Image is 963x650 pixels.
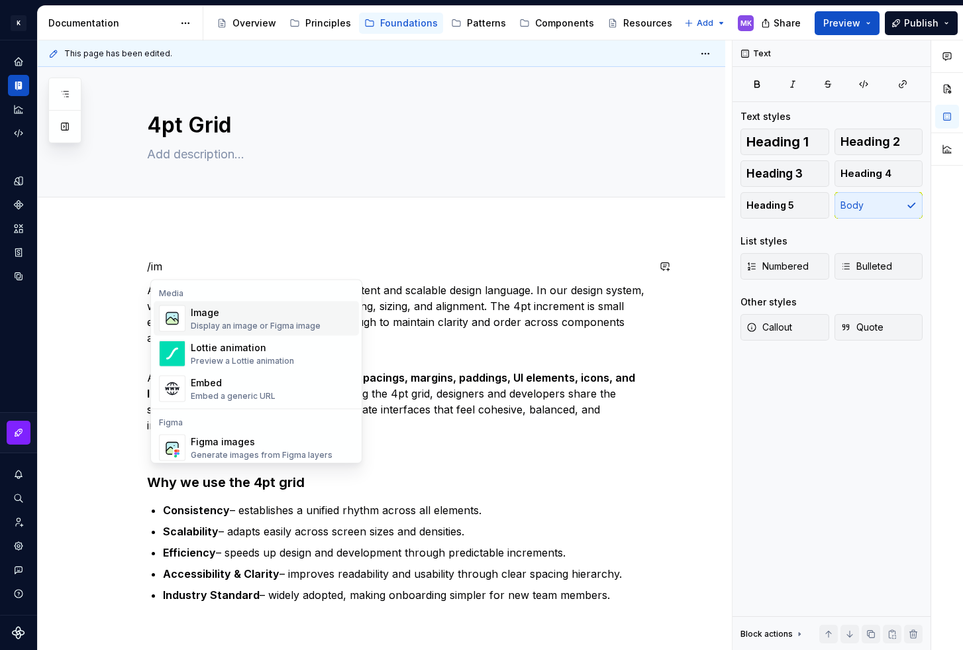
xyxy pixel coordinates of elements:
button: Heading 5 [740,192,829,219]
span: Add [697,18,713,28]
div: Lottie animation [191,341,294,354]
span: Heading 2 [840,135,900,148]
div: Block actions [740,629,793,639]
span: Heading 4 [840,167,891,180]
div: Foundations [380,17,438,30]
a: Data sources [8,266,29,287]
div: Suggestions [151,280,362,463]
p: – improves readability and usability through clear spacing hierarchy. [163,566,648,582]
div: MK [740,18,752,28]
h3: Why we use the 4pt grid [147,473,648,492]
div: Media [154,288,359,299]
div: Patterns [467,17,506,30]
a: Analytics [8,99,29,120]
a: Patterns [446,13,511,34]
button: Publish [885,11,958,35]
strong: primitive spacings, margins, paddings, UI elements, icons, and layouts [147,371,638,400]
a: Home [8,51,29,72]
a: Storybook stories [8,242,29,263]
a: Design tokens [8,170,29,191]
div: Text styles [740,110,791,123]
span: Bulleted [840,260,892,273]
a: Assets [8,218,29,239]
div: K [11,15,26,31]
a: Resources [602,13,678,34]
a: Principles [284,13,356,34]
svg: Supernova Logo [12,626,25,639]
div: Resources [623,17,672,30]
p: – widely adopted, making onboarding simpler for new team members. [163,587,648,603]
div: Page tree [211,10,678,36]
button: Search ⌘K [8,488,29,509]
span: Callout [746,321,792,334]
strong: Industry Standard [163,588,260,602]
div: List styles [740,235,787,248]
div: Block actions [740,625,805,643]
strong: Accessibility & Clarity [163,567,279,580]
button: Heading 1 [740,129,829,155]
button: Heading 3 [740,160,829,187]
p: – speeds up design and development through predictable increments. [163,545,648,561]
div: Display an image or Figma image [191,321,321,331]
div: Components [535,17,594,30]
a: Components [8,194,29,215]
button: Notifications [8,464,29,485]
span: This page has been edited. [64,48,172,59]
a: Components [514,13,599,34]
p: – establishes a unified rhythm across all elements. [163,502,648,518]
span: Heading 3 [746,167,803,180]
div: Embed [191,376,276,390]
div: Other styles [740,296,797,309]
div: Image [191,306,321,319]
span: Preview [823,17,860,30]
p: All design foundations - such as - are built on this principle. By using the 4pt grid, designers ... [147,354,648,433]
span: Heading 1 [746,135,809,148]
div: Preview a Lottie animation [191,356,294,366]
span: Share [774,17,801,30]
div: Generate images from Figma layers [191,450,332,460]
button: Add [680,14,730,32]
button: Quote [835,314,923,341]
strong: Scalability [163,525,219,538]
button: Contact support [8,559,29,580]
span: Quote [840,321,884,334]
span: Publish [904,17,938,30]
div: Documentation [8,75,29,96]
a: Invite team [8,512,29,533]
button: K [3,9,34,37]
div: Principles [305,17,351,30]
button: Heading 2 [835,129,923,155]
strong: Consistency [163,504,230,517]
a: Settings [8,535,29,557]
div: Documentation [48,17,174,30]
button: Bulleted [835,253,923,280]
p: A grid system is the foundation of a consistent and scalable design language. In our design syste... [147,282,648,346]
span: Numbered [746,260,809,273]
a: Overview [211,13,281,34]
div: Embed a generic URL [191,391,276,402]
button: Share [754,11,809,35]
strong: Efficiency [163,546,216,559]
div: Figma [154,417,359,428]
p: – adapts easily across screen sizes and densities. [163,523,648,539]
button: Numbered [740,253,829,280]
span: /im [147,260,162,273]
div: Figma images [191,435,332,449]
a: Code automation [8,123,29,144]
button: Callout [740,314,829,341]
a: Foundations [359,13,443,34]
textarea: 4pt Grid [144,109,645,141]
